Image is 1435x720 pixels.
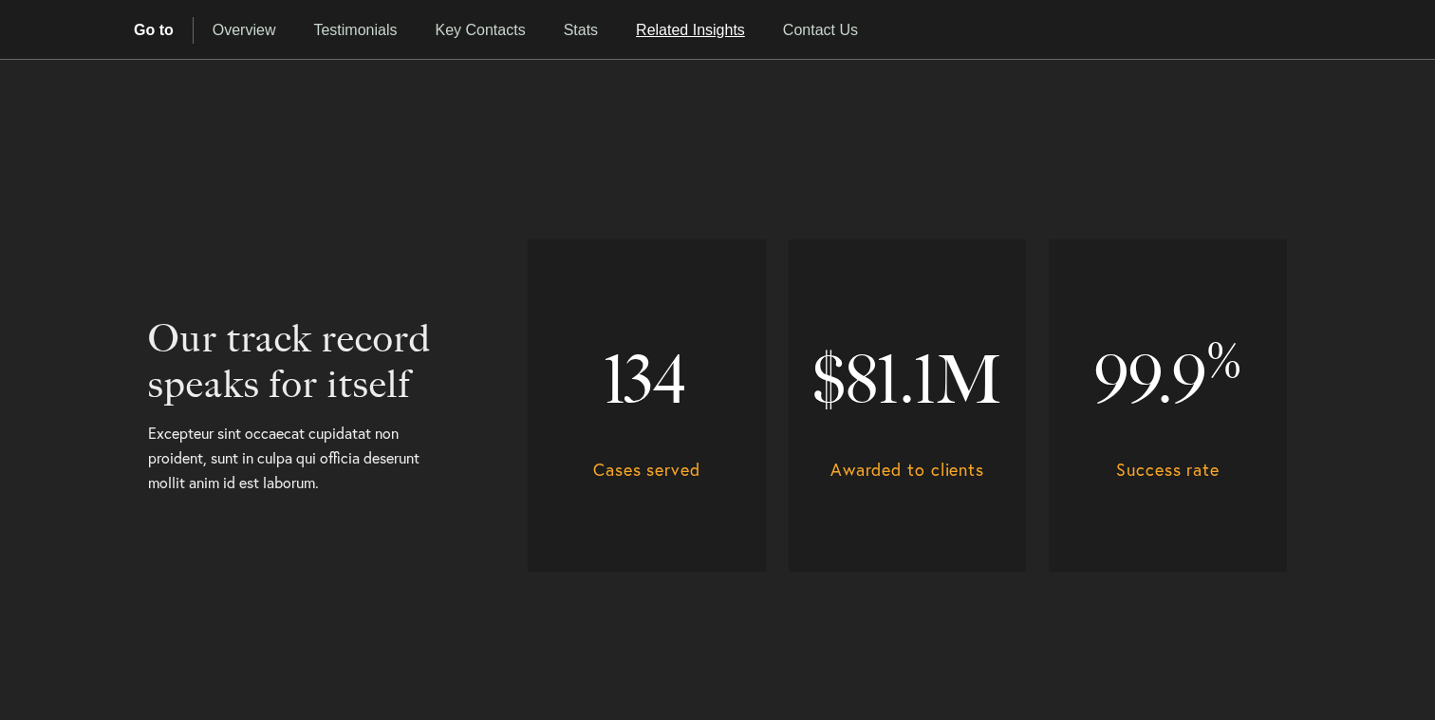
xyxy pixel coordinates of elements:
[545,17,617,44] a: 4 / 6
[134,17,194,44] span: Go to
[148,421,505,495] p: Excepteur sint occaecat cupidatat non proident, sunt in culpa qui officia deserunt mollit anim id...
[764,17,877,44] a: 6 / 6
[294,17,416,44] a: 2 / 6
[593,461,700,478] span: Cases served
[813,347,1001,413] span: $81.1M
[194,17,295,44] a: 1 / 6
[617,17,764,44] a: 5 / 6
[1116,461,1220,478] span: Success rate
[148,315,505,407] h2: Our track record speaks for itself
[830,461,984,478] span: Awarded to clients
[1206,331,1241,390] sup: %
[605,347,689,413] span: 134
[416,17,544,44] a: 3 / 6
[1094,347,1241,413] span: 99.9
